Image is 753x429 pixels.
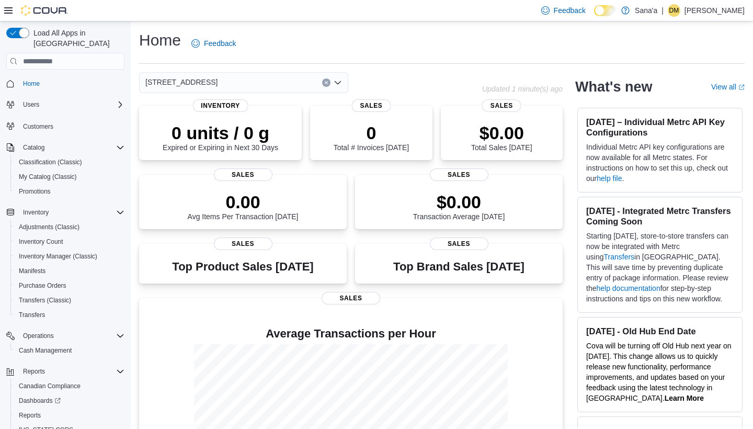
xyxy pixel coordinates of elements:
[163,122,278,143] p: 0 units / 0 g
[188,191,299,212] p: 0.00
[15,250,124,263] span: Inventory Manager (Classic)
[15,265,124,277] span: Manifests
[15,409,45,422] a: Reports
[204,38,236,49] span: Feedback
[172,261,313,273] h3: Top Product Sales [DATE]
[594,5,616,16] input: Dark Mode
[10,249,129,264] button: Inventory Manager (Classic)
[10,170,129,184] button: My Catalog (Classic)
[15,235,67,248] a: Inventory Count
[10,184,129,199] button: Promotions
[19,98,43,111] button: Users
[2,140,129,155] button: Catalog
[322,292,380,304] span: Sales
[145,76,218,88] span: [STREET_ADDRESS]
[15,156,124,168] span: Classification (Classic)
[23,80,40,88] span: Home
[19,382,81,390] span: Canadian Compliance
[10,220,129,234] button: Adjustments (Classic)
[23,367,45,376] span: Reports
[19,311,45,319] span: Transfers
[19,411,41,420] span: Reports
[15,171,81,183] a: My Catalog (Classic)
[15,309,124,321] span: Transfers
[15,279,124,292] span: Purchase Orders
[10,278,129,293] button: Purchase Orders
[15,309,49,321] a: Transfers
[334,78,342,87] button: Open list of options
[15,394,65,407] a: Dashboards
[10,343,129,358] button: Cash Management
[2,329,129,343] button: Operations
[19,330,58,342] button: Operations
[10,234,129,249] button: Inventory Count
[15,221,84,233] a: Adjustments (Classic)
[738,84,745,91] svg: External link
[19,397,61,405] span: Dashboards
[10,155,129,170] button: Classification (Classic)
[322,78,330,87] button: Clear input
[15,250,101,263] a: Inventory Manager (Classic)
[19,330,124,342] span: Operations
[586,206,734,227] h3: [DATE] - Integrated Metrc Transfers Coming Soon
[19,365,124,378] span: Reports
[139,30,181,51] h1: Home
[413,191,505,212] p: $0.00
[19,252,97,261] span: Inventory Manager (Classic)
[10,379,129,393] button: Canadian Compliance
[21,5,68,16] img: Cova
[192,99,248,112] span: Inventory
[413,191,505,221] div: Transaction Average [DATE]
[19,173,77,181] span: My Catalog (Classic)
[10,264,129,278] button: Manifests
[19,223,79,231] span: Adjustments (Classic)
[2,97,129,112] button: Users
[586,231,734,304] p: Starting [DATE], store-to-store transfers can now be integrated with Metrc using in [GEOGRAPHIC_D...
[684,4,745,17] p: [PERSON_NAME]
[2,118,129,133] button: Customers
[23,208,49,217] span: Inventory
[23,143,44,152] span: Catalog
[15,185,55,198] a: Promotions
[15,394,124,407] span: Dashboards
[471,122,532,143] p: $0.00
[147,328,554,340] h4: Average Transactions per Hour
[19,281,66,290] span: Purchase Orders
[669,4,679,17] span: DM
[635,4,657,17] p: Sana'a
[10,293,129,308] button: Transfers (Classic)
[15,380,85,392] a: Canadian Compliance
[471,122,532,152] div: Total Sales [DATE]
[19,365,49,378] button: Reports
[482,85,563,93] p: Updated 1 minute(s) ago
[29,28,124,49] span: Load All Apps in [GEOGRAPHIC_DATA]
[15,235,124,248] span: Inventory Count
[15,279,71,292] a: Purchase Orders
[19,77,124,90] span: Home
[575,78,652,95] h2: What's new
[23,122,53,131] span: Customers
[668,4,680,17] div: Dhruvi Mavawala
[15,344,124,357] span: Cash Management
[188,191,299,221] div: Avg Items Per Transaction [DATE]
[15,409,124,422] span: Reports
[597,174,622,183] a: help file
[19,238,63,246] span: Inventory Count
[661,4,664,17] p: |
[15,294,75,307] a: Transfers (Classic)
[596,284,660,292] a: help documentation
[23,332,54,340] span: Operations
[19,77,44,90] a: Home
[214,168,272,181] span: Sales
[334,122,409,152] div: Total # Invoices [DATE]
[586,326,734,336] h3: [DATE] - Old Hub End Date
[15,265,50,277] a: Manifests
[10,393,129,408] a: Dashboards
[15,171,124,183] span: My Catalog (Classic)
[554,5,586,16] span: Feedback
[393,261,524,273] h3: Top Brand Sales [DATE]
[187,33,240,54] a: Feedback
[19,158,82,166] span: Classification (Classic)
[430,168,488,181] span: Sales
